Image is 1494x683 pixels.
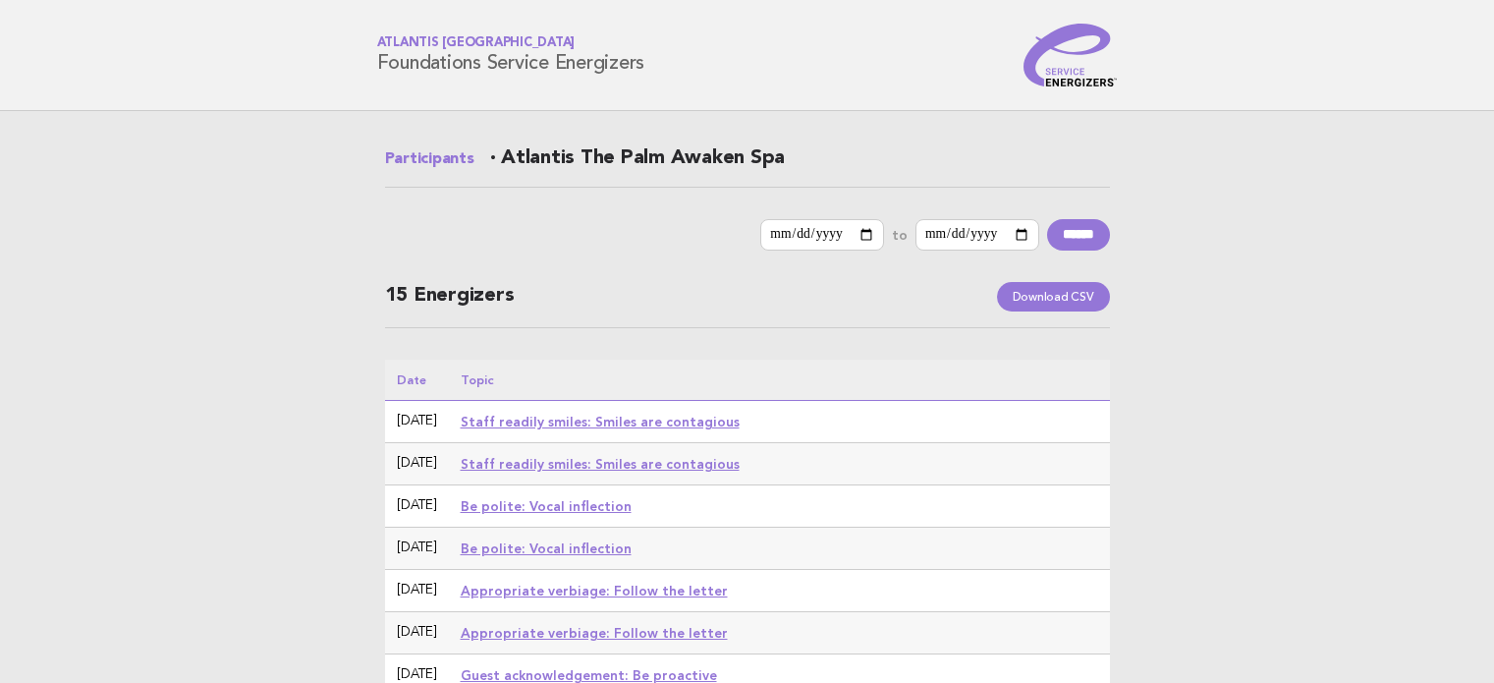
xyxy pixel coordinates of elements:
a: Be polite: Vocal inflection [461,498,632,514]
span: Atlantis [GEOGRAPHIC_DATA] [377,37,645,50]
a: Appropriate verbiage: Follow the letter [461,583,728,598]
td: [DATE] [385,570,449,612]
label: to [892,226,908,244]
h2: · Atlantis The Palm Awaken Spa [385,146,1110,188]
a: Staff readily smiles: Smiles are contagious [461,414,740,429]
td: [DATE] [385,528,449,570]
a: Appropriate verbiage: Follow the letter [461,625,728,641]
h2: 15 Energizers [385,282,1110,328]
img: Service Energizers [1024,24,1118,86]
a: Guest acknowledgement: Be proactive [461,667,717,683]
a: Download CSV [997,282,1110,312]
a: Staff readily smiles: Smiles are contagious [461,456,740,472]
a: Be polite: Vocal inflection [461,541,632,556]
td: [DATE] [385,612,449,655]
td: [DATE] [385,485,449,528]
th: Date [385,360,449,401]
h1: Foundations Service Energizers [377,37,645,74]
th: Topic [449,360,1110,401]
td: [DATE] [385,443,449,485]
a: Participants [385,147,474,171]
td: [DATE] [385,401,449,443]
